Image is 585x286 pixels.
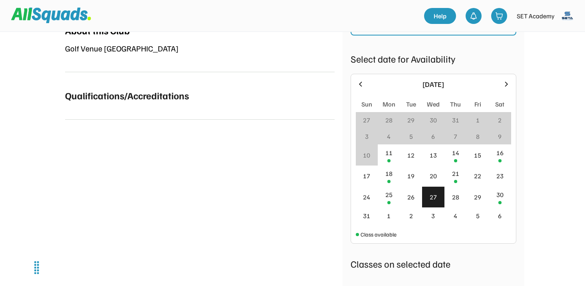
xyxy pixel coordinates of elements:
div: 9 [498,132,502,141]
div: 16 [496,148,504,158]
div: 29 [407,115,414,125]
div: Sat [495,99,504,109]
div: 20 [430,171,437,181]
div: Select date for Availability [351,51,516,66]
div: Thu [450,99,461,109]
div: 10 [363,150,370,160]
div: 6 [498,211,502,221]
div: 28 [385,115,393,125]
div: 2 [409,211,413,221]
div: 29 [474,192,481,202]
div: 3 [365,132,369,141]
div: 2 [498,115,502,125]
div: 4 [387,132,391,141]
div: 17 [363,171,370,181]
div: Qualifications/Accreditations [65,88,189,103]
div: Mon [383,99,395,109]
div: Classes on selected date [351,256,516,271]
div: 18 [385,169,393,178]
div: 1 [476,115,480,125]
img: shopping-cart-01%20%281%29.svg [495,12,503,20]
div: Fri [474,99,481,109]
div: 24 [363,192,370,202]
div: 27 [363,115,370,125]
img: SETA%20new%20logo%20blue.png [559,8,575,24]
div: Golf Venue [GEOGRAPHIC_DATA] [65,42,335,54]
div: 8 [476,132,480,141]
div: 31 [363,211,370,221]
div: 13 [430,150,437,160]
div: 1 [387,211,391,221]
div: 31 [452,115,459,125]
div: 19 [407,171,414,181]
div: SET Academy [517,11,555,21]
div: 22 [474,171,481,181]
img: bell-03%20%281%29.svg [470,12,478,20]
img: Squad%20Logo.svg [11,8,91,23]
div: 30 [430,115,437,125]
div: Sun [361,99,372,109]
div: 5 [409,132,413,141]
div: 28 [452,192,459,202]
div: 12 [407,150,414,160]
div: 11 [385,148,393,158]
div: 5 [476,211,480,221]
div: 7 [454,132,457,141]
div: Class available [361,230,397,239]
div: 3 [431,211,435,221]
div: 14 [452,148,459,158]
div: 15 [474,150,481,160]
div: 4 [454,211,457,221]
div: 21 [452,169,459,178]
div: 27 [430,192,437,202]
div: 25 [385,190,393,199]
div: Tue [406,99,416,109]
div: 30 [496,190,504,199]
div: [DATE] [369,79,498,90]
div: 6 [431,132,435,141]
div: 26 [407,192,414,202]
div: Wed [427,99,440,109]
div: 23 [496,171,504,181]
a: Help [424,8,456,24]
